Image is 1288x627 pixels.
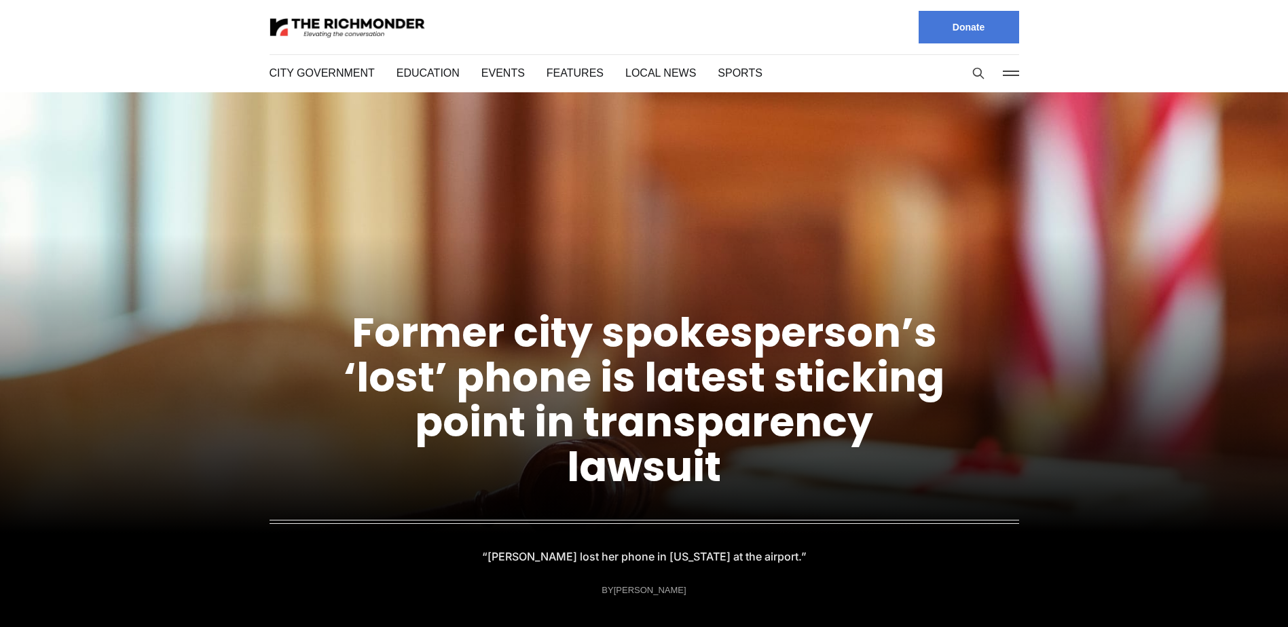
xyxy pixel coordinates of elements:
[919,11,1019,43] a: Donate
[492,547,797,566] p: “[PERSON_NAME] lost her phone in [US_STATE] at the airport.”
[393,65,456,81] a: Education
[614,65,682,81] a: Local News
[478,65,518,81] a: Events
[968,63,989,83] button: Search this site
[703,65,745,81] a: Sports
[540,65,593,81] a: Features
[1173,560,1288,627] iframe: portal-trigger
[344,304,944,495] a: Former city spokesperson’s ‘lost’ phone is latest sticking point in transparency lawsuit
[602,585,686,595] div: By
[270,16,426,39] img: The Richmonder
[612,584,686,596] a: [PERSON_NAME]
[270,65,371,81] a: City Government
